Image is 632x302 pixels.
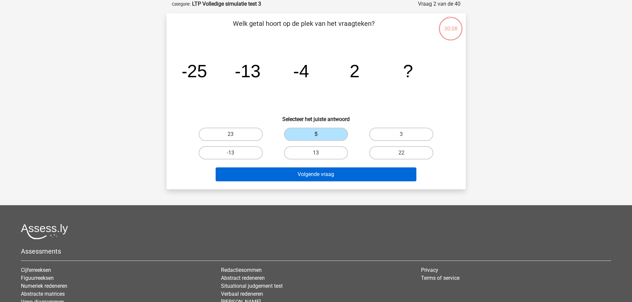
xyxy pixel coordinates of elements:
[21,247,611,255] h5: Assessments
[421,275,459,281] a: Terms of service
[199,146,263,159] label: -13
[192,1,261,7] strong: LTP Volledige simulatie test 3
[199,128,263,141] label: 23
[369,128,433,141] label: 3
[21,224,68,239] img: Assessly logo
[216,167,416,181] button: Volgende vraag
[284,146,348,159] label: 13
[172,2,191,7] small: Categorie:
[181,61,207,81] tspan: -25
[221,267,262,273] a: Redactiesommen
[21,267,51,273] a: Cijferreeksen
[438,16,463,33] div: 30:08
[177,111,455,122] h6: Selecteer het juiste antwoord
[369,146,433,159] label: 22
[21,291,65,297] a: Abstracte matrices
[221,283,283,289] a: Situational judgement test
[221,275,265,281] a: Abstract redeneren
[221,291,263,297] a: Verbaal redeneren
[284,128,348,141] label: 5
[177,19,430,38] p: Welk getal hoort op de plek van het vraagteken?
[21,275,54,281] a: Figuurreeksen
[421,267,438,273] a: Privacy
[235,61,260,81] tspan: -13
[349,61,359,81] tspan: 2
[293,61,309,81] tspan: -4
[403,61,413,81] tspan: ?
[21,283,67,289] a: Numeriek redeneren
